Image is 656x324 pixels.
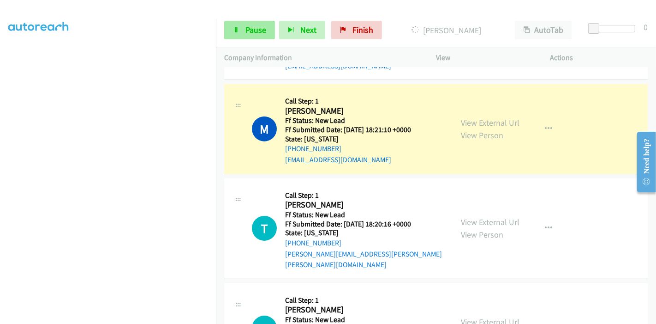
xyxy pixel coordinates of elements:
h1: M [252,116,277,141]
div: Delay between calls (in seconds) [593,25,635,32]
a: [PHONE_NUMBER] [285,238,341,247]
button: AutoTab [515,21,572,39]
h5: Ff Submitted Date: [DATE] 18:20:16 +0000 [285,220,444,229]
a: [EMAIL_ADDRESS][DOMAIN_NAME] [285,61,391,70]
div: The call is yet to be attempted [252,216,277,241]
a: View External Url [461,217,519,227]
h5: Ff Status: New Lead [285,116,423,125]
a: [PERSON_NAME][EMAIL_ADDRESS][PERSON_NAME][PERSON_NAME][DOMAIN_NAME] [285,250,442,269]
div: 0 [644,21,648,33]
a: View Person [461,229,503,240]
a: [PHONE_NUMBER] [285,144,341,153]
span: Pause [245,24,266,35]
a: Finish [331,21,382,39]
span: Finish [352,24,373,35]
a: View External Url [461,117,519,128]
a: [EMAIL_ADDRESS][DOMAIN_NAME] [285,155,391,164]
h5: State: [US_STATE] [285,134,423,144]
p: View [436,52,534,63]
span: Next [300,24,316,35]
h5: Call Step: 1 [285,296,423,305]
h5: Ff Status: New Lead [285,210,444,220]
h2: [PERSON_NAME] [285,106,423,116]
h1: T [252,216,277,241]
h5: Ff Submitted Date: [DATE] 18:21:10 +0000 [285,125,423,134]
h5: Call Step: 1 [285,191,444,200]
button: Next [279,21,325,39]
p: [PERSON_NAME] [394,24,498,37]
a: Pause [224,21,275,39]
p: Actions [550,52,648,63]
a: View Person [461,130,503,141]
h5: Call Step: 1 [285,97,423,106]
iframe: Resource Center [630,125,656,199]
h2: [PERSON_NAME] [285,305,423,315]
p: Company Information [224,52,419,63]
h2: [PERSON_NAME] [285,200,423,210]
h5: State: [US_STATE] [285,228,444,238]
